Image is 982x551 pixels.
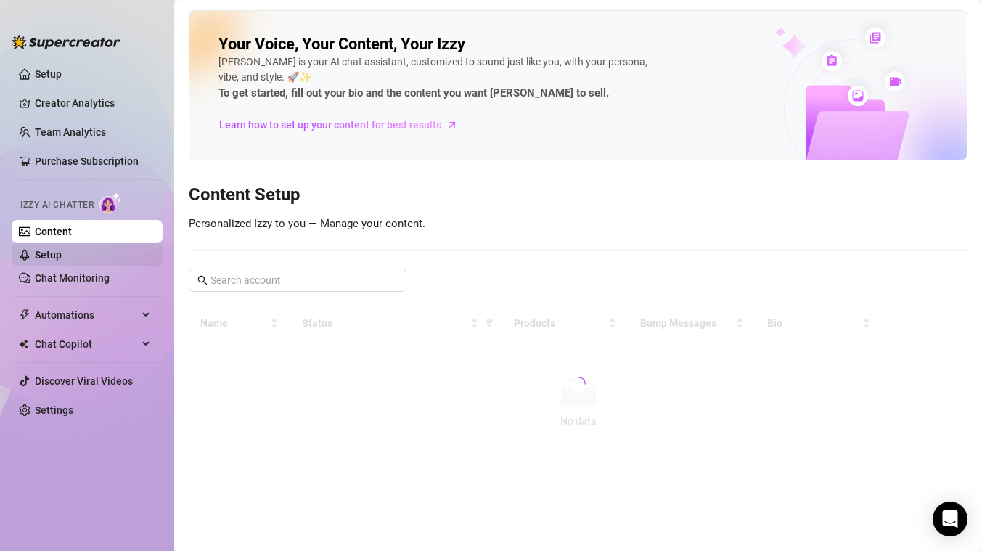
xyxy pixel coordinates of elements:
[189,217,425,230] span: Personalized Izzy to you — Manage your content.
[35,332,138,356] span: Chat Copilot
[219,117,441,133] span: Learn how to set up your content for best results
[35,126,106,138] a: Team Analytics
[197,275,208,285] span: search
[218,86,609,99] strong: To get started, fill out your bio and the content you want [PERSON_NAME] to sell.
[35,375,133,387] a: Discover Viral Videos
[445,118,459,132] span: arrow-right
[35,150,151,173] a: Purchase Subscription
[35,404,73,416] a: Settings
[99,192,122,213] img: AI Chatter
[35,303,138,327] span: Automations
[742,12,967,160] img: ai-chatter-content-library-cLFOSyPT.png
[933,502,967,536] div: Open Intercom Messenger
[35,91,151,115] a: Creator Analytics
[568,374,588,393] span: loading
[35,249,62,261] a: Setup
[210,272,386,288] input: Search account
[35,226,72,237] a: Content
[218,113,469,136] a: Learn how to set up your content for best results
[218,34,465,54] h2: Your Voice, Your Content, Your Izzy
[35,272,110,284] a: Chat Monitoring
[12,35,120,49] img: logo-BBDzfeDw.svg
[218,54,654,102] div: [PERSON_NAME] is your AI chat assistant, customized to sound just like you, with your persona, vi...
[19,339,28,349] img: Chat Copilot
[35,68,62,80] a: Setup
[19,309,30,321] span: thunderbolt
[20,198,94,212] span: Izzy AI Chatter
[189,184,967,207] h3: Content Setup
